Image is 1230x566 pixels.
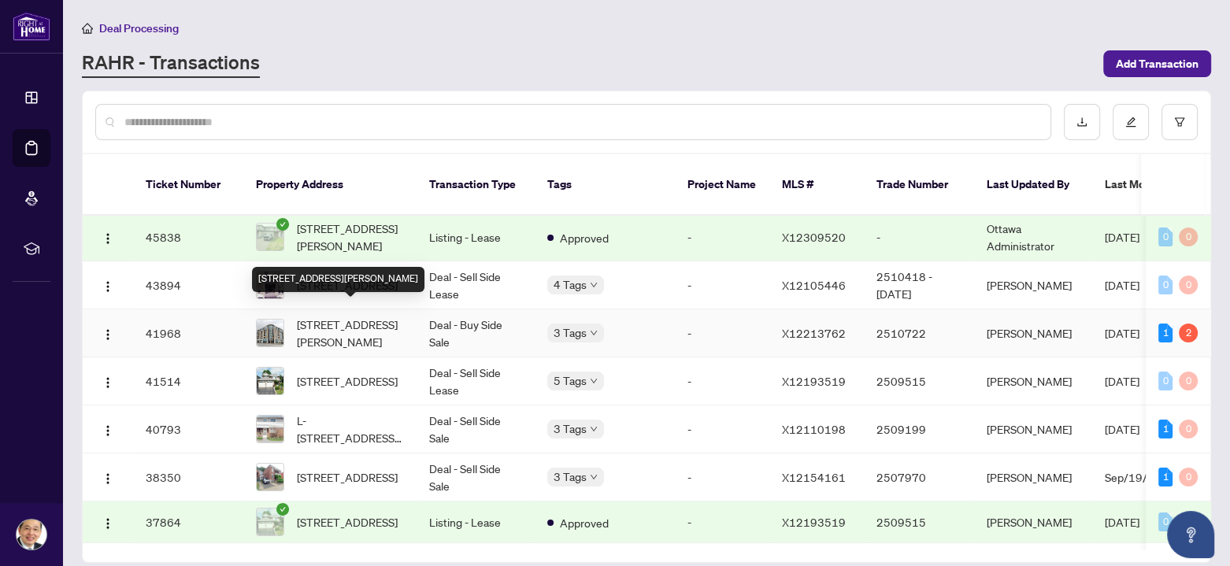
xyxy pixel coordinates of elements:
[102,328,114,341] img: Logo
[417,453,535,501] td: Deal - Sell Side Sale
[1105,422,1139,436] span: [DATE]
[554,420,587,438] span: 3 Tags
[417,405,535,453] td: Deal - Sell Side Sale
[1076,117,1087,128] span: download
[1105,374,1139,388] span: [DATE]
[675,309,769,357] td: -
[782,326,846,340] span: X12213762
[257,224,283,250] img: thumbnail-img
[13,12,50,41] img: logo
[590,329,598,337] span: down
[417,261,535,309] td: Deal - Sell Side Lease
[95,509,120,535] button: Logo
[297,316,404,350] span: [STREET_ADDRESS][PERSON_NAME]
[243,154,417,216] th: Property Address
[782,470,846,484] span: X12154161
[297,220,404,254] span: [STREET_ADDRESS][PERSON_NAME]
[675,213,769,261] td: -
[1105,515,1139,529] span: [DATE]
[590,473,598,481] span: down
[102,232,114,245] img: Logo
[417,154,535,216] th: Transaction Type
[782,515,846,529] span: X12193519
[133,453,243,501] td: 38350
[675,405,769,453] td: -
[974,357,1092,405] td: [PERSON_NAME]
[95,368,120,394] button: Logo
[417,501,535,543] td: Listing - Lease
[1174,117,1185,128] span: filter
[1167,511,1214,558] button: Open asap
[554,372,587,390] span: 5 Tags
[297,372,398,390] span: [STREET_ADDRESS]
[974,309,1092,357] td: [PERSON_NAME]
[675,261,769,309] td: -
[675,357,769,405] td: -
[560,229,609,246] span: Approved
[864,213,974,261] td: -
[554,276,587,294] span: 4 Tags
[257,416,283,442] img: thumbnail-img
[1105,278,1139,292] span: [DATE]
[257,464,283,490] img: thumbnail-img
[297,468,398,486] span: [STREET_ADDRESS]
[1064,104,1100,140] button: download
[95,320,120,346] button: Logo
[675,154,769,216] th: Project Name
[1125,117,1136,128] span: edit
[17,520,46,549] img: Profile Icon
[675,453,769,501] td: -
[1105,230,1139,244] span: [DATE]
[133,357,243,405] td: 41514
[133,213,243,261] td: 45838
[257,509,283,535] img: thumbnail-img
[133,261,243,309] td: 43894
[1116,51,1199,76] span: Add Transaction
[133,309,243,357] td: 41968
[590,377,598,385] span: down
[95,224,120,250] button: Logo
[974,501,1092,543] td: [PERSON_NAME]
[102,517,114,530] img: Logo
[257,368,283,394] img: thumbnail-img
[417,309,535,357] td: Deal - Buy Side Sale
[769,154,864,216] th: MLS #
[1105,326,1139,340] span: [DATE]
[554,468,587,486] span: 3 Tags
[1113,104,1149,140] button: edit
[974,261,1092,309] td: [PERSON_NAME]
[133,501,243,543] td: 37864
[974,453,1092,501] td: [PERSON_NAME]
[1158,468,1173,486] div: 1
[252,267,424,292] div: [STREET_ADDRESS][PERSON_NAME]
[297,412,404,446] span: L-[STREET_ADDRESS][PERSON_NAME]
[102,424,114,437] img: Logo
[974,405,1092,453] td: [PERSON_NAME]
[1179,228,1198,246] div: 0
[95,416,120,442] button: Logo
[1158,228,1173,246] div: 0
[133,405,243,453] td: 40793
[257,320,283,346] img: thumbnail-img
[1179,468,1198,486] div: 0
[1158,372,1173,390] div: 0
[417,213,535,261] td: Listing - Lease
[590,281,598,289] span: down
[1179,324,1198,342] div: 2
[1179,372,1198,390] div: 0
[1105,176,1201,193] span: Last Modified Date
[102,376,114,389] img: Logo
[1158,276,1173,294] div: 0
[864,154,974,216] th: Trade Number
[864,405,974,453] td: 2509199
[276,218,289,231] span: check-circle
[782,422,846,436] span: X12110198
[82,50,260,78] a: RAHR - Transactions
[864,357,974,405] td: 2509515
[133,154,243,216] th: Ticket Number
[864,261,974,309] td: 2510418 - [DATE]
[1103,50,1211,77] button: Add Transaction
[1158,512,1173,531] div: 0
[1105,470,1176,484] span: Sep/19/2025
[864,453,974,501] td: 2507970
